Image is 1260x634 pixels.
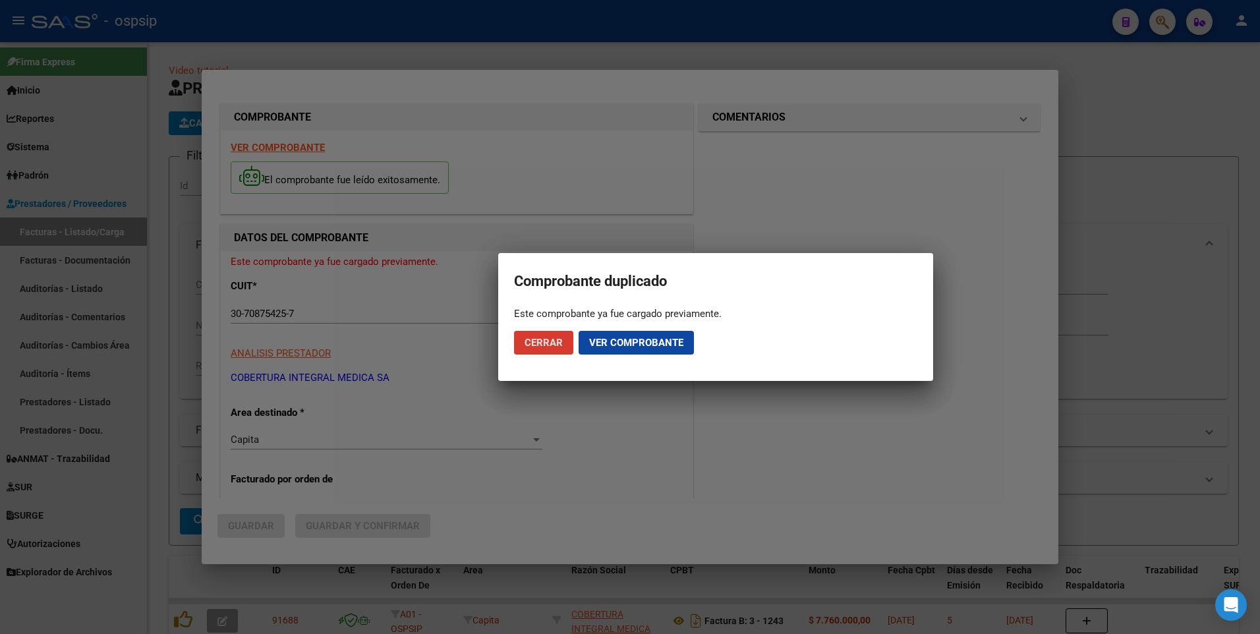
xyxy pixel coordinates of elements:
div: Este comprobante ya fue cargado previamente. [514,307,917,320]
button: Cerrar [514,331,573,355]
span: Cerrar [525,337,563,349]
div: Open Intercom Messenger [1215,589,1247,621]
button: Ver comprobante [579,331,694,355]
h2: Comprobante duplicado [514,269,917,294]
span: Ver comprobante [589,337,683,349]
